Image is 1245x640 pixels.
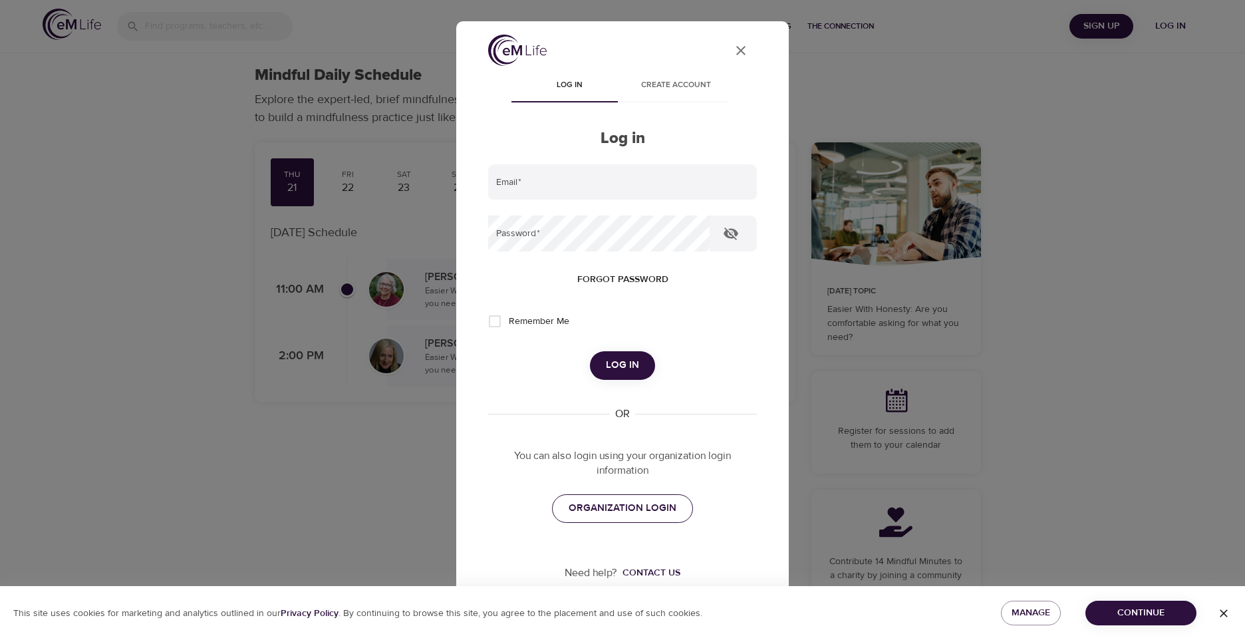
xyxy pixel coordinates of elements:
[577,271,668,288] span: Forgot password
[610,406,635,422] div: OR
[1096,605,1186,621] span: Continue
[524,79,615,92] span: Log in
[552,494,693,522] a: ORGANIZATION LOGIN
[488,35,547,66] img: logo
[617,566,680,579] a: Contact us
[622,566,680,579] div: Contact us
[569,500,676,517] span: ORGANIZATION LOGIN
[725,35,757,67] button: close
[565,565,617,581] p: Need help?
[488,129,757,148] h2: Log in
[606,357,639,374] span: Log in
[509,315,569,329] span: Remember Me
[572,267,674,292] button: Forgot password
[1012,605,1050,621] span: Manage
[281,607,339,619] b: Privacy Policy
[488,71,757,102] div: disabled tabs example
[488,448,757,479] p: You can also login using your organization login information
[630,79,721,92] span: Create account
[590,351,655,379] button: Log in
